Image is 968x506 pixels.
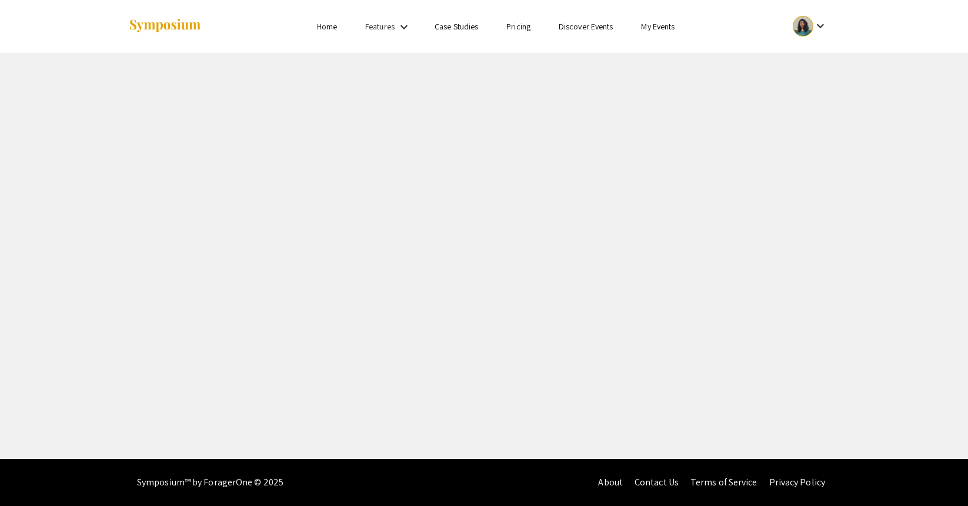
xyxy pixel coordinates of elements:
a: About [598,476,623,488]
a: Home [317,21,337,32]
a: Case Studies [435,21,478,32]
div: Symposium™ by ForagerOne © 2025 [137,459,283,506]
mat-icon: Expand Features list [397,20,411,34]
a: Features [365,21,395,32]
a: Terms of Service [690,476,757,488]
mat-icon: Expand account dropdown [813,19,827,33]
a: Contact Us [635,476,679,488]
a: Privacy Policy [769,476,825,488]
button: Expand account dropdown [780,13,840,39]
a: Discover Events [559,21,613,32]
iframe: Chat [9,453,50,497]
a: My Events [641,21,675,32]
a: Pricing [506,21,530,32]
img: Symposium by ForagerOne [128,18,202,34]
